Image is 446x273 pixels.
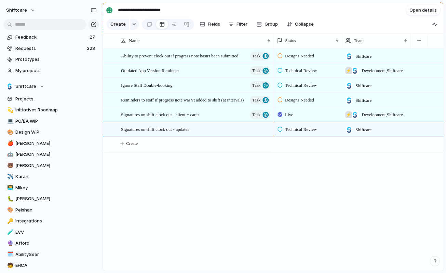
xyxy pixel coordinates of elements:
a: 🧒EHCA [3,260,99,271]
div: 🐛[PERSON_NAME] [3,194,99,204]
div: 🔑Integrations [3,216,99,226]
div: 🍎 [7,139,12,147]
a: Prototypes [3,54,99,65]
button: 🎨 [6,129,13,136]
a: 💻PO/BA WIP [3,116,99,126]
a: 🎨Peishan [3,205,99,215]
div: 🧪EVV [3,227,99,237]
button: 🧪 [6,229,13,236]
div: ⚡ [345,111,352,118]
div: 💻 [7,117,12,125]
button: shiftcare [3,5,39,16]
span: Fields [208,21,220,28]
div: 👨‍💻Mikey [3,183,99,193]
div: 🔑 [7,217,12,225]
span: Task [252,95,260,105]
button: Fields [197,19,223,30]
span: Live [285,111,293,118]
span: Outdated App Version Reminder [121,66,179,74]
a: 🍎[PERSON_NAME] [3,138,99,149]
button: Task [250,66,270,75]
span: Integrations [15,218,97,224]
span: Shiftcare [355,82,371,89]
span: AbilitySeer [15,251,97,258]
div: ✈️ [7,173,12,181]
span: Shiftcare [15,83,36,90]
button: Collapse [284,19,316,30]
button: Task [250,96,270,105]
span: [PERSON_NAME] [15,162,97,169]
span: PO/BA WIP [15,118,97,125]
div: 🐛 [7,195,12,203]
a: 🔮Afford [3,238,99,248]
span: Technical Review [285,126,317,133]
button: 🍎 [6,140,13,147]
a: My projects [3,66,99,76]
span: Development , Shiftcare [362,67,403,74]
span: Reminders to staff if progress note wasn't added to shift (at intervals) [121,96,244,104]
span: [PERSON_NAME] [15,195,97,202]
a: Projects [3,94,99,104]
button: Shiftcare [3,81,99,92]
button: 🎨 [6,207,13,214]
span: Ability to prevent clock out if progress note hasn't been submitted [121,52,238,59]
span: Shiftcare [355,97,371,104]
button: ✈️ [6,173,13,180]
button: 🔑 [6,218,13,224]
span: Filter [236,21,247,28]
div: 🔮 [7,240,12,247]
button: 🔮 [6,240,13,247]
span: Projects [15,96,97,103]
button: 🗓️ [6,251,13,258]
span: Task [252,66,260,76]
div: 👨‍💻 [7,184,12,192]
span: Task [252,81,260,90]
span: 323 [87,45,96,52]
span: Status [285,37,296,44]
div: 🐻 [7,162,12,169]
span: Design WIP [15,129,97,136]
span: EVV [15,229,97,236]
span: Designs Needed [285,97,314,104]
span: My projects [15,67,97,74]
button: Create [106,19,129,30]
span: 27 [90,34,96,41]
div: ⚡ [345,67,352,74]
span: Create [126,140,138,147]
span: Feedback [15,34,87,41]
button: 💫 [6,107,13,113]
button: Group [253,19,281,30]
button: 💻 [6,118,13,125]
span: Signatures on shift clock out - client + carer [121,110,199,118]
span: Name [129,37,139,44]
span: Technical Review [285,82,317,89]
button: Task [250,52,270,60]
span: shiftcare [6,7,27,14]
span: Initiatives Roadmap [15,107,97,113]
a: ✈️Karan [3,172,99,182]
a: 🎨Design WIP [3,127,99,137]
span: EHCA [15,262,97,269]
button: Task [250,81,270,90]
span: Peishan [15,207,97,214]
div: 🧪 [7,228,12,236]
span: Prototypes [15,56,97,63]
span: Team [354,37,364,44]
span: Designs Needed [285,53,314,59]
span: Group [265,21,278,28]
a: 💫Initiatives Roadmap [3,105,99,115]
span: [PERSON_NAME] [15,151,97,158]
button: 🐻 [6,162,13,169]
a: 🤖[PERSON_NAME] [3,149,99,160]
span: Requests [15,45,85,52]
span: Shiftcare [355,126,371,133]
span: Karan [15,173,97,180]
